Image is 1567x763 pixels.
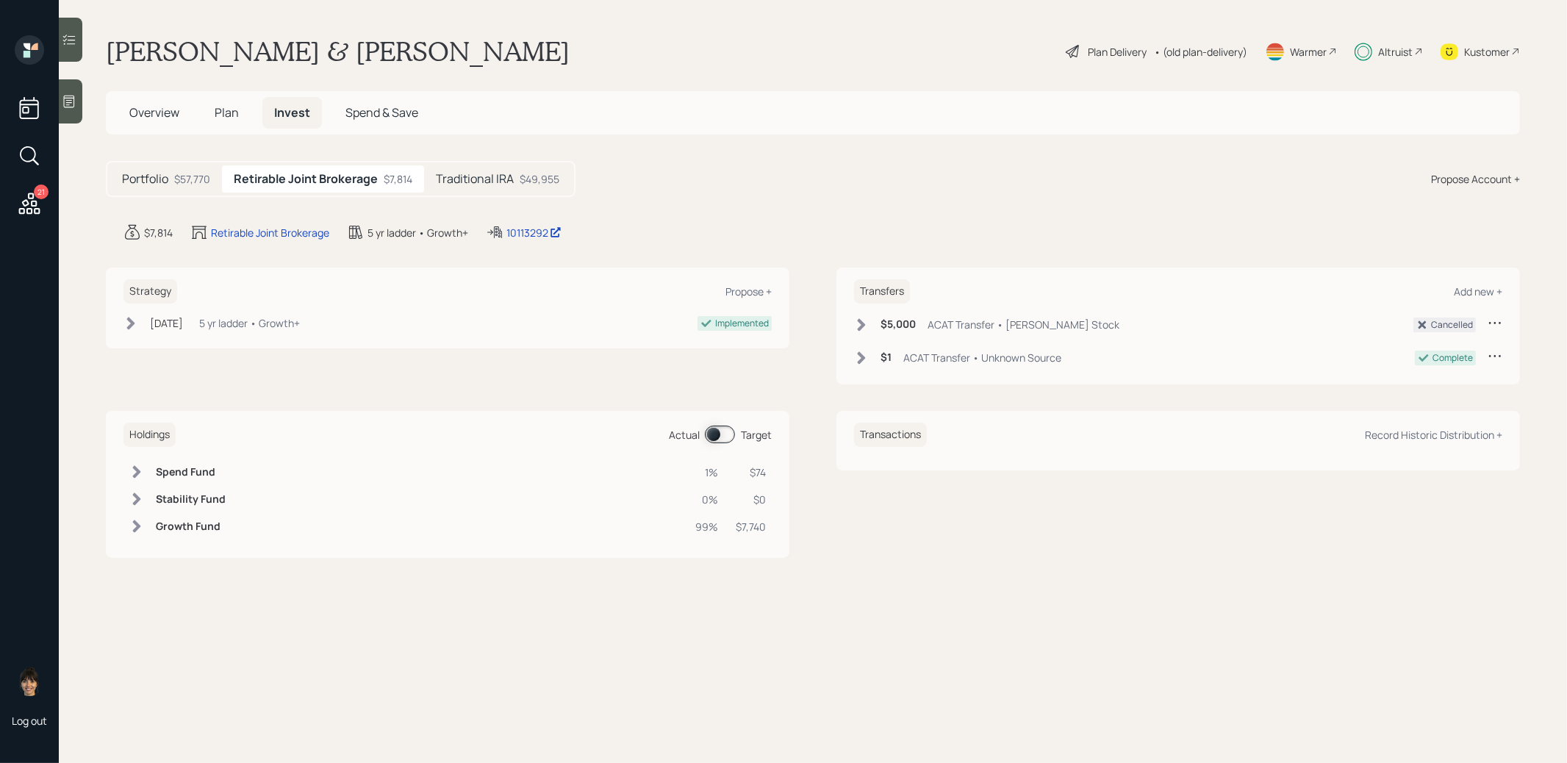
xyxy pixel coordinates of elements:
div: $7,814 [384,171,412,187]
div: Log out [12,714,47,728]
h6: Spend Fund [156,466,226,479]
div: Record Historic Distribution + [1365,428,1502,442]
h6: Transfers [854,279,910,304]
h6: $5,000 [881,318,916,331]
div: $74 [736,465,766,480]
div: 5 yr ladder • Growth+ [367,225,468,240]
div: Kustomer [1464,44,1510,60]
div: Target [741,427,772,443]
div: $7,814 [144,225,173,240]
div: $0 [736,492,766,507]
div: Propose Account + [1431,171,1520,187]
div: • (old plan-delivery) [1154,44,1247,60]
div: Add new + [1454,284,1502,298]
div: Retirable Joint Brokerage [211,225,329,240]
span: Overview [129,104,179,121]
div: 5 yr ladder • Growth+ [199,315,300,331]
h5: Retirable Joint Brokerage [234,172,378,186]
div: $7,740 [736,519,766,534]
h1: [PERSON_NAME] & [PERSON_NAME] [106,35,570,68]
h6: Strategy [123,279,177,304]
h5: Traditional IRA [436,172,514,186]
div: $57,770 [174,171,210,187]
div: Complete [1432,351,1473,365]
div: ACAT Transfer • [PERSON_NAME] Stock [928,317,1119,332]
h5: Portfolio [122,172,168,186]
div: Cancelled [1431,318,1473,332]
h6: Holdings [123,423,176,447]
div: 99% [695,519,718,534]
div: $49,955 [520,171,559,187]
div: [DATE] [150,315,183,331]
div: 1% [695,465,718,480]
div: Actual [669,427,700,443]
span: Plan [215,104,239,121]
span: Invest [274,104,310,121]
img: treva-nostdahl-headshot.png [15,667,44,696]
div: 21 [34,185,49,199]
div: ACAT Transfer • Unknown Source [903,350,1061,365]
div: Implemented [715,317,769,330]
span: Spend & Save [345,104,418,121]
h6: Growth Fund [156,520,226,533]
div: 0% [695,492,718,507]
div: Plan Delivery [1088,44,1147,60]
div: Propose + [725,284,772,298]
h6: $1 [881,351,892,364]
div: Warmer [1290,44,1327,60]
div: 10113292 [506,225,562,240]
div: Altruist [1378,44,1413,60]
h6: Transactions [854,423,927,447]
h6: Stability Fund [156,493,226,506]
